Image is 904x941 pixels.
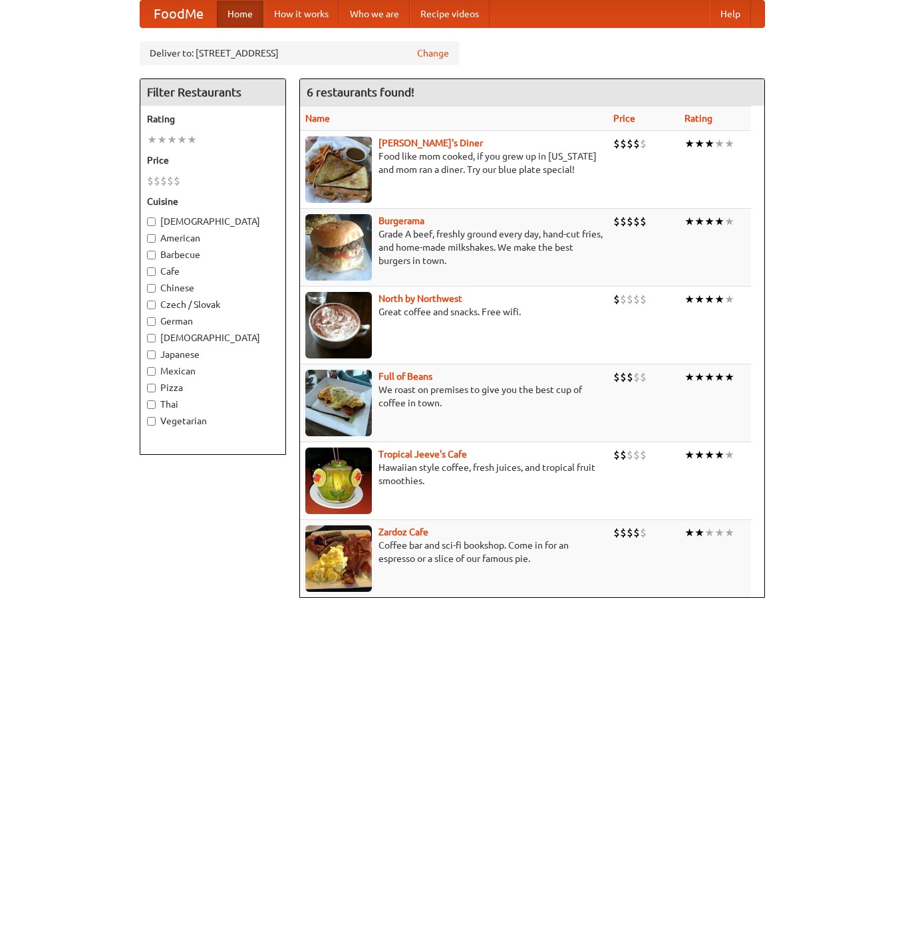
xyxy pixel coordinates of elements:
[140,41,459,65] div: Deliver to: [STREET_ADDRESS]
[147,417,156,426] input: Vegetarian
[410,1,490,27] a: Recipe videos
[613,370,620,384] li: $
[157,132,167,147] li: ★
[684,136,694,151] li: ★
[620,292,627,307] li: $
[147,284,156,293] input: Chinese
[714,292,724,307] li: ★
[147,350,156,359] input: Japanese
[704,214,714,229] li: ★
[305,214,372,281] img: burgerama.jpg
[627,448,633,462] li: $
[305,539,603,565] p: Coffee bar and sci-fi bookshop. Come in for an espresso or a slice of our famous pie.
[620,525,627,540] li: $
[704,292,714,307] li: ★
[613,448,620,462] li: $
[378,138,483,148] a: [PERSON_NAME]'s Diner
[147,154,279,167] h5: Price
[147,112,279,126] h5: Rating
[684,370,694,384] li: ★
[147,400,156,409] input: Thai
[714,136,724,151] li: ★
[305,305,603,319] p: Great coffee and snacks. Free wifi.
[147,331,279,344] label: [DEMOGRAPHIC_DATA]
[147,301,156,309] input: Czech / Slovak
[633,370,640,384] li: $
[627,214,633,229] li: $
[160,174,167,188] li: $
[684,214,694,229] li: ★
[613,292,620,307] li: $
[177,132,187,147] li: ★
[217,1,263,27] a: Home
[147,281,279,295] label: Chinese
[613,525,620,540] li: $
[147,315,279,328] label: German
[305,383,603,410] p: We roast on premises to give you the best cup of coffee in town.
[305,150,603,176] p: Food like mom cooked, if you grew up in [US_STATE] and mom ran a diner. Try our blue plate special!
[684,525,694,540] li: ★
[627,136,633,151] li: $
[147,132,157,147] li: ★
[627,292,633,307] li: $
[305,370,372,436] img: beans.jpg
[378,449,467,460] b: Tropical Jeeve's Cafe
[339,1,410,27] a: Who we are
[714,448,724,462] li: ★
[640,214,647,229] li: $
[613,214,620,229] li: $
[147,414,279,428] label: Vegetarian
[147,348,279,361] label: Japanese
[147,231,279,245] label: American
[704,136,714,151] li: ★
[640,448,647,462] li: $
[147,364,279,378] label: Mexican
[724,214,734,229] li: ★
[378,293,462,304] a: North by Northwest
[305,448,372,514] img: jeeves.jpg
[640,292,647,307] li: $
[724,448,734,462] li: ★
[147,217,156,226] input: [DEMOGRAPHIC_DATA]
[147,381,279,394] label: Pizza
[714,525,724,540] li: ★
[694,370,704,384] li: ★
[620,448,627,462] li: $
[305,292,372,358] img: north.jpg
[305,227,603,267] p: Grade A beef, freshly ground every day, hand-cut fries, and home-made milkshakes. We make the bes...
[633,214,640,229] li: $
[613,136,620,151] li: $
[147,265,279,278] label: Cafe
[633,525,640,540] li: $
[684,448,694,462] li: ★
[263,1,339,27] a: How it works
[147,248,279,261] label: Barbecue
[724,525,734,540] li: ★
[147,367,156,376] input: Mexican
[378,527,428,537] b: Zardoz Cafe
[620,214,627,229] li: $
[633,292,640,307] li: $
[613,113,635,124] a: Price
[378,371,432,382] a: Full of Beans
[694,214,704,229] li: ★
[714,214,724,229] li: ★
[714,370,724,384] li: ★
[147,234,156,243] input: American
[694,448,704,462] li: ★
[633,448,640,462] li: $
[305,136,372,203] img: sallys.jpg
[694,525,704,540] li: ★
[724,136,734,151] li: ★
[147,298,279,311] label: Czech / Slovak
[305,113,330,124] a: Name
[140,79,285,106] h4: Filter Restaurants
[147,317,156,326] input: German
[627,525,633,540] li: $
[147,174,154,188] li: $
[378,215,424,226] a: Burgerama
